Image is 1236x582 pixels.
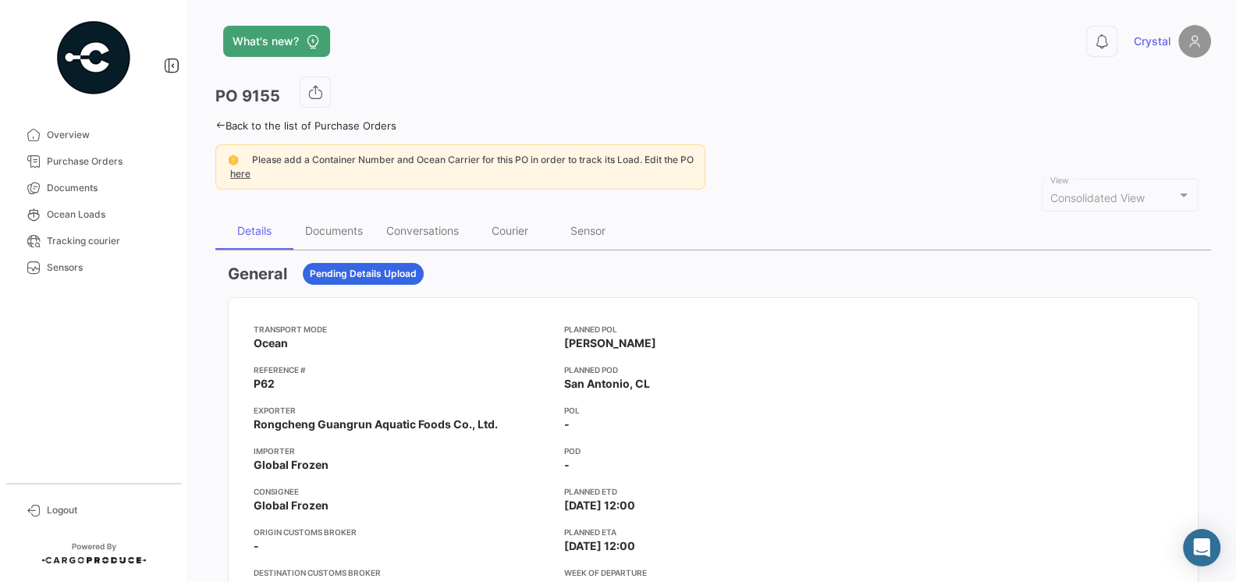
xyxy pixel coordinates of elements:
[227,168,254,179] a: here
[564,457,570,473] span: -
[254,538,259,554] span: -
[47,154,169,169] span: Purchase Orders
[564,364,862,376] app-card-info-title: Planned POD
[47,181,169,195] span: Documents
[12,148,175,175] a: Purchase Orders
[254,445,552,457] app-card-info-title: Importer
[254,417,498,432] span: Rongcheng Guangrun Aquatic Foods Co., Ltd.
[254,404,552,417] app-card-info-title: Exporter
[254,485,552,498] app-card-info-title: Consignee
[1134,34,1170,49] span: Crystal
[1183,529,1220,566] div: Abrir Intercom Messenger
[564,526,862,538] app-card-info-title: Planned ETA
[12,254,175,281] a: Sensors
[564,376,650,392] span: San Antonio, CL
[564,498,635,513] span: [DATE] 12:00
[254,566,552,579] app-card-info-title: Destination Customs Broker
[564,335,656,351] span: [PERSON_NAME]
[47,234,169,248] span: Tracking courier
[564,538,635,554] span: [DATE] 12:00
[386,224,459,237] div: Conversations
[564,445,862,457] app-card-info-title: POD
[254,526,552,538] app-card-info-title: Origin Customs Broker
[223,26,330,57] button: What's new?
[252,154,694,165] span: Please add a Container Number and Ocean Carrier for this PO in order to track its Load. Edit the PO
[215,85,280,107] h3: PO 9155
[254,457,329,473] span: Global Frozen
[310,267,417,281] span: Pending Details Upload
[254,364,552,376] app-card-info-title: Reference #
[233,34,299,49] span: What's new?
[254,376,275,392] span: P62
[12,228,175,254] a: Tracking courier
[254,323,552,335] app-card-info-title: Transport mode
[228,263,287,285] h3: General
[564,566,862,579] app-card-info-title: Week of departure
[1178,25,1211,58] img: placeholder-user.png
[47,261,169,275] span: Sensors
[47,503,169,517] span: Logout
[12,175,175,201] a: Documents
[254,335,288,351] span: Ocean
[492,224,528,237] div: Courier
[254,498,329,513] span: Global Frozen
[237,224,272,237] div: Details
[55,19,133,97] img: powered-by.png
[564,417,570,432] span: -
[12,201,175,228] a: Ocean Loads
[215,119,396,132] a: Back to the list of Purchase Orders
[570,224,606,237] div: Sensor
[564,404,862,417] app-card-info-title: POL
[564,485,862,498] app-card-info-title: Planned ETD
[305,224,363,237] div: Documents
[564,323,862,335] app-card-info-title: Planned POL
[47,208,169,222] span: Ocean Loads
[12,122,175,148] a: Overview
[1050,191,1145,204] span: Consolidated View
[47,128,169,142] span: Overview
